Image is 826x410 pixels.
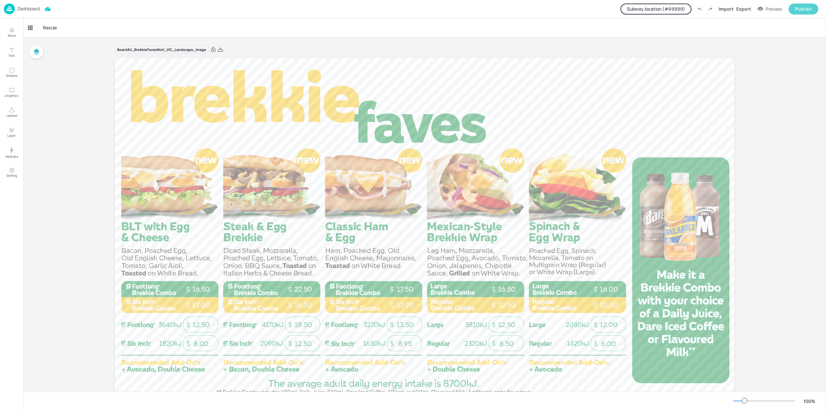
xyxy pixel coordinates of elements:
span: Resize [42,24,58,31]
p: 12.50 [494,301,519,310]
img: logo-86c26b7e.jpg [4,4,15,14]
span: 8.00 [194,340,208,348]
p: 16.50 [494,285,519,294]
span: 12.00 [599,321,618,329]
p: 16.00 [596,285,621,294]
div: 100 % [801,398,817,405]
span: 12.50 [294,340,312,348]
label: Undo (Ctrl + Z) [694,4,705,15]
p: 22.50 [290,285,316,294]
span: 13.50 [396,321,414,329]
label: Redo (Ctrl + Y) [705,4,716,15]
div: Publish [795,5,812,13]
span: 6.00 [601,340,616,348]
p: 12.95 [392,301,418,310]
span: 12.50 [498,321,515,329]
p: 16.50 [290,301,316,310]
div: Preview [766,5,782,13]
button: Subway location (#69999) [620,4,691,15]
div: Export [736,5,751,12]
span: 18.50 [294,321,312,329]
p: 16.50 [188,285,214,294]
button: Publish [789,4,818,15]
p: Dashboard [17,6,40,11]
span: 8.95 [398,340,412,348]
p: 12.00 [188,301,214,310]
div: Import [719,5,734,12]
span: 8.50 [499,340,514,348]
span: 12.50 [192,321,210,329]
p: 17.50 [392,285,418,294]
div: Board AU_BrekkieFavesNoV_VIC_Landscape_Image [115,45,208,54]
button: Preview [754,4,786,14]
p: 10.00 [596,301,621,310]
